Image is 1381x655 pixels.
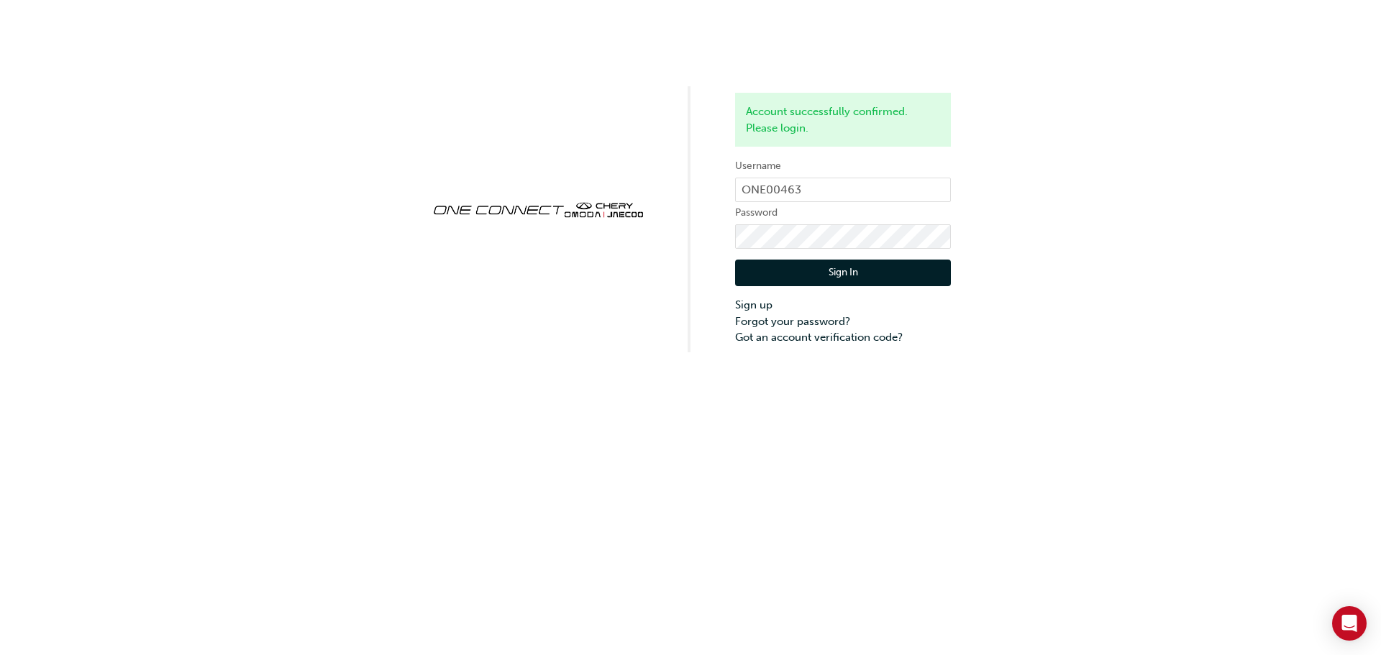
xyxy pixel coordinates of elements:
label: Password [735,204,951,221]
a: Got an account verification code? [735,329,951,346]
label: Username [735,157,951,175]
button: Sign In [735,260,951,287]
input: Username [735,178,951,202]
div: Account successfully confirmed. Please login. [735,93,951,147]
img: oneconnect [430,190,646,227]
a: Forgot your password? [735,313,951,330]
a: Sign up [735,297,951,313]
div: Open Intercom Messenger [1332,606,1367,641]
